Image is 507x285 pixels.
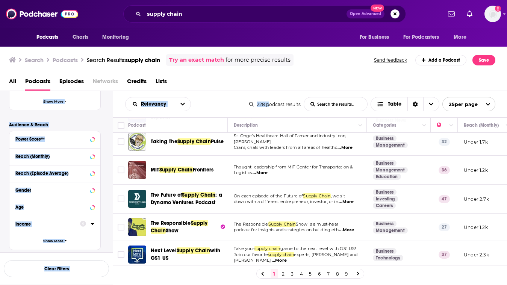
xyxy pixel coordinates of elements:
[289,269,296,278] a: 3
[373,221,397,227] a: Business
[234,221,268,227] span: The Responsible
[360,32,389,42] span: For Business
[398,30,450,44] button: open menu
[371,5,384,12] span: New
[464,8,475,20] a: Show notifications dropdown
[373,189,397,195] a: Business
[373,121,396,130] div: Categories
[472,55,495,65] button: Save
[234,252,357,263] span: experts, [PERSON_NAME] and [PERSON_NAME]
[169,56,224,64] a: Try an exact match
[59,75,84,91] a: Episodes
[123,5,406,23] div: Search podcasts, credits, & more...
[118,196,124,202] span: Toggle select row
[118,138,124,145] span: Toggle select row
[372,57,409,63] button: Send feedback
[4,260,109,277] button: Clear Filters
[373,248,397,254] a: Business
[15,154,88,159] div: Reach (Monthly)
[268,252,294,257] span: supply chain
[127,75,147,91] span: Credits
[159,167,193,173] span: Supply Chain
[15,219,80,229] button: Income
[102,32,129,42] span: Monitoring
[93,75,118,91] span: Networks
[373,196,398,202] a: Investing
[337,145,353,151] span: ...More
[373,255,403,261] a: Technology
[254,246,280,251] span: supply chain
[280,269,287,278] a: 2
[15,202,94,212] button: Age
[31,30,68,44] button: open menu
[454,32,466,42] span: More
[15,188,88,193] div: Gender
[151,192,182,198] span: The Future of
[15,205,88,210] div: Age
[156,75,167,91] span: Lists
[177,138,211,145] span: Supply Chain
[371,97,439,111] button: Choose View
[15,171,88,176] div: Reach (Episode Average)
[128,246,146,264] img: Next Level Supply Chain with GS1 US
[15,136,88,142] div: Power Score™
[6,7,78,21] img: Podchaser - Follow, Share and Rate Podcasts
[373,174,401,180] a: Education
[9,75,16,91] a: All
[464,224,488,230] p: Under 1.2k
[43,239,64,243] span: Show More
[126,102,175,107] button: open menu
[373,135,397,141] a: Business
[445,8,458,20] a: Show notifications dropdown
[495,6,501,12] svg: Add a profile image
[234,170,252,175] span: Logistics
[151,220,225,235] a: The ResponsibleSupply ChainShow
[439,195,450,203] p: 47
[151,138,224,146] a: Taking TheSupply ChainPulse
[151,166,213,174] a: MITSupply ChainFrontiers
[447,121,456,130] button: Column Actions
[234,227,339,232] span: podcast for insights and strategies on building eth
[484,6,501,22] img: User Profile
[253,170,268,176] span: ...More
[373,142,408,148] a: Management
[448,30,476,44] button: open menu
[307,269,314,278] a: 5
[464,252,489,258] p: Under 2.3k
[166,227,179,234] span: Show
[415,55,467,65] a: Add a Podcast
[175,97,191,111] button: open menu
[151,247,177,254] span: Next Level
[249,102,301,107] div: 228 podcast results
[128,161,146,179] img: MIT Supply Chain Frontiers
[442,97,495,111] button: open menu
[316,269,323,278] a: 6
[234,164,353,170] span: Thought leadership from MIT Center for Transportation &
[15,152,94,161] button: Reach (Monthly)
[464,121,499,130] div: Reach (Monthly)
[234,133,346,144] span: St. Onge’s Healthcare Hall of Famer and industry icon, [PERSON_NAME]
[193,167,214,173] span: Frontiers
[15,134,94,144] button: Power Score™
[439,223,450,231] p: 27
[439,166,450,174] p: 36
[177,247,210,254] span: Supply Chain
[268,221,296,227] span: Supply Chain
[303,193,330,199] span: Supply Chain
[464,167,488,173] p: Under 1.2k
[128,190,146,208] a: The Future of Supply Chain: a Dynamo Ventures Podcast
[373,203,396,209] a: Careers
[144,8,347,20] input: Search podcasts, credits, & more...
[373,160,397,166] a: Business
[234,199,338,204] span: down with a different entrepreneur, investor, or in
[87,56,160,64] a: Search Results:supply chain
[298,269,305,278] a: 4
[334,269,341,278] a: 8
[343,269,350,278] a: 9
[280,246,356,251] span: game to the next level with GS1 US!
